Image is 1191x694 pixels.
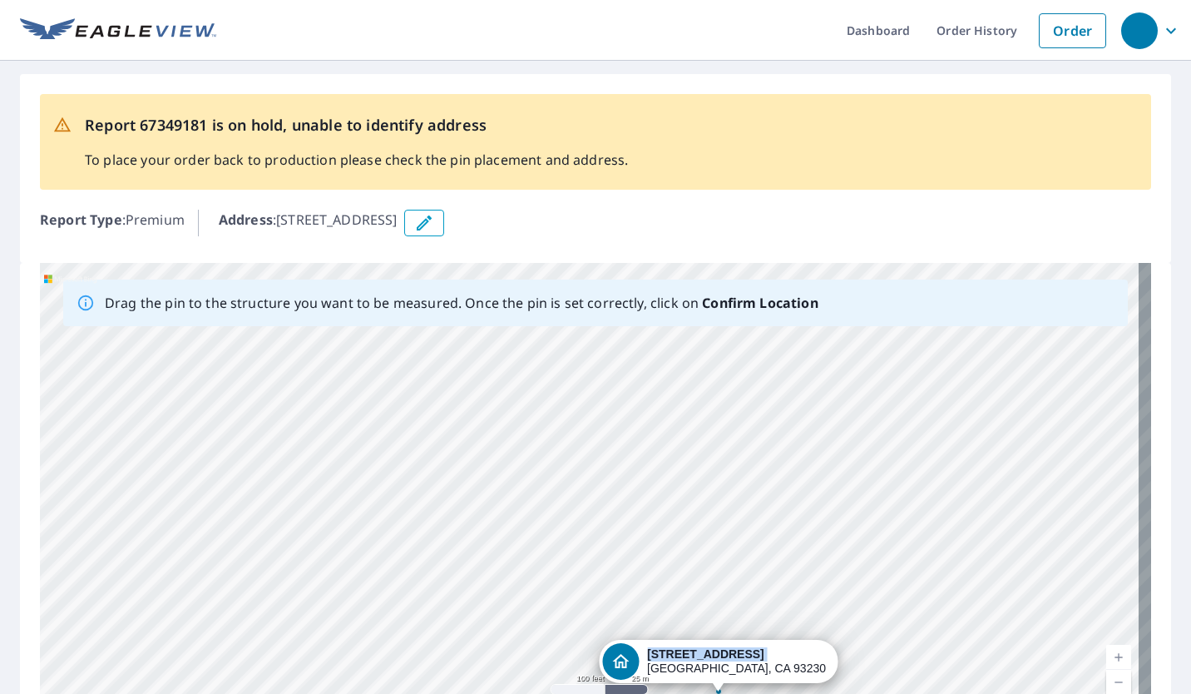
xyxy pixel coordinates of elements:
[599,640,838,692] div: Dropped pin, building 1, Residential property, 1311 N 10th Ave Hanford, CA 93230
[1039,13,1106,48] a: Order
[702,294,818,312] b: Confirm Location
[219,211,273,229] b: Address
[647,647,826,676] div: [GEOGRAPHIC_DATA], CA 93230
[1106,645,1131,670] a: Current Level 18, Zoom In
[20,18,216,43] img: EV Logo
[85,114,628,136] p: Report 67349181 is on hold, unable to identify address
[647,647,764,661] strong: [STREET_ADDRESS]
[219,210,398,236] p: : [STREET_ADDRESS]
[85,150,628,170] p: To place your order back to production please check the pin placement and address.
[105,293,818,313] p: Drag the pin to the structure you want to be measured. Once the pin is set correctly, click on
[40,210,185,236] p: : Premium
[40,211,122,229] b: Report Type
